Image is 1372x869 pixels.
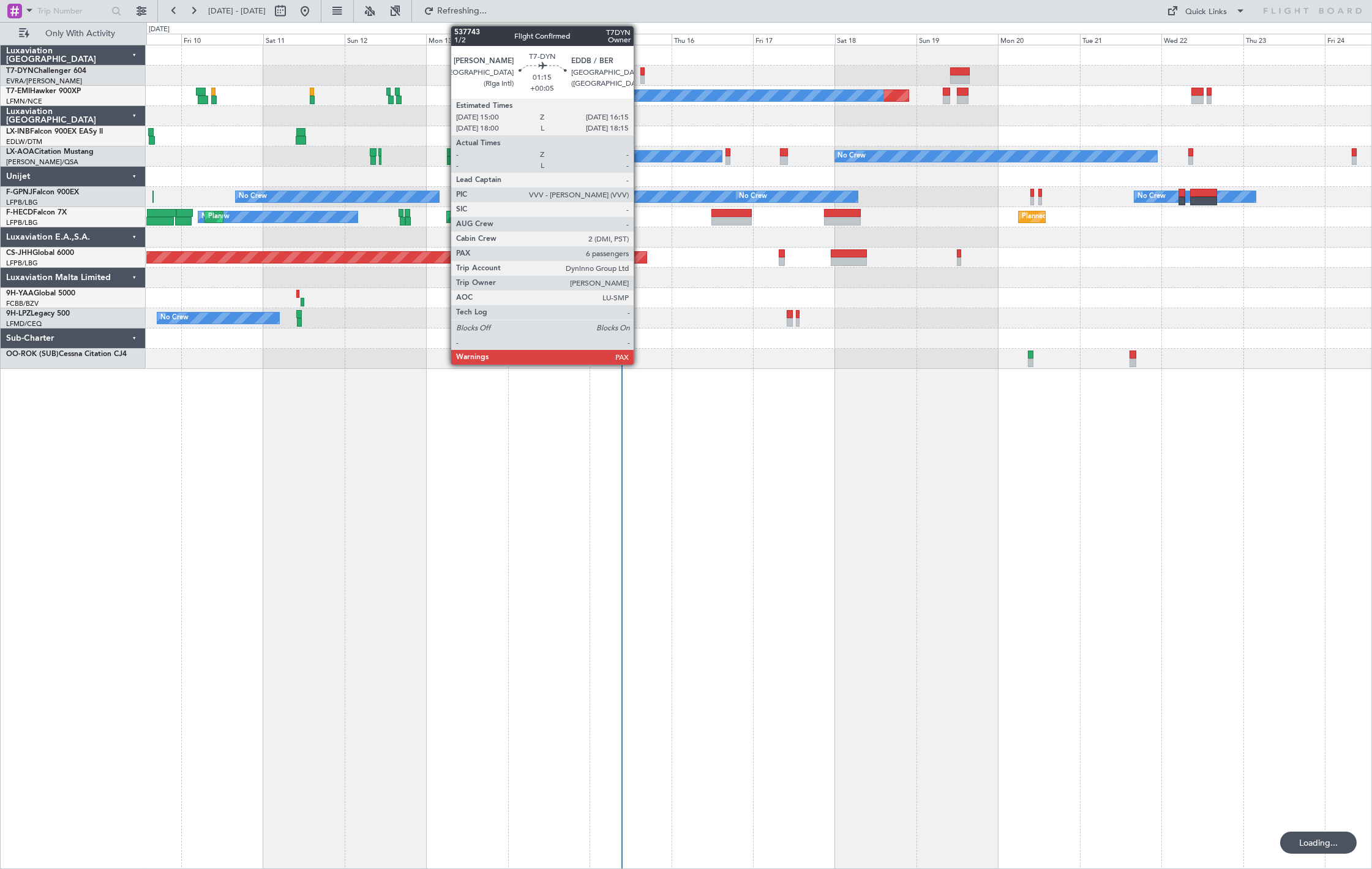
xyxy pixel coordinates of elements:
[437,7,488,15] span: Refreshing...
[6,189,32,196] span: F-GPNJ
[418,1,492,21] button: Refreshing...
[6,77,82,86] a: EVRA/[PERSON_NAME]
[6,249,32,257] span: CS-JHH
[6,137,42,146] a: EDLW/DTM
[739,188,767,206] div: No Crew
[426,34,508,45] div: Mon 13
[6,259,38,268] a: LFPB/LBG
[1243,34,1325,45] div: Thu 23
[239,188,267,206] div: No Crew
[6,148,94,156] a: LX-AOACitation Mustang
[6,310,70,317] a: 9H-LPZLegacy 500
[13,24,133,44] button: Only With Activity
[753,34,834,45] div: Fri 17
[263,34,345,45] div: Sat 11
[6,351,127,358] a: OO-ROK (SUB)Cessna Citation CJ4
[201,208,230,226] div: No Crew
[6,209,33,216] span: F-HECD
[1138,188,1166,206] div: No Crew
[6,97,42,106] a: LFMN/NCE
[6,290,75,297] a: 9H-YAAGlobal 5000
[37,2,108,20] input: Trip Number
[1022,208,1215,226] div: Planned Maint [GEOGRAPHIC_DATA] ([GEOGRAPHIC_DATA])
[6,157,78,167] a: [PERSON_NAME]/QSA
[6,128,30,135] span: LX-INB
[590,34,671,45] div: Wed 15
[6,88,30,95] span: T7-EMI
[1161,1,1252,21] button: Quick Links
[181,34,263,45] div: Fri 10
[450,208,643,226] div: Planned Maint [GEOGRAPHIC_DATA] ([GEOGRAPHIC_DATA])
[511,188,539,206] div: No Crew
[1161,34,1243,45] div: Wed 22
[6,319,42,328] a: LFMD/CEQ
[460,147,571,165] div: No Crew Hamburg (Fuhlsbuttel Intl)
[998,34,1079,45] div: Mon 20
[6,88,81,95] a: T7-EMIHawker 900XP
[6,310,31,317] span: 9H-LPZ
[508,34,590,45] div: Tue 14
[470,86,498,105] div: No Crew
[6,351,59,358] span: OO-ROK (SUB)
[6,148,34,156] span: LX-AOA
[6,290,34,297] span: 9H-YAA
[6,209,67,216] a: F-HECDFalcon 7X
[6,67,34,75] span: T7-DYN
[6,189,79,196] a: F-GPNJFalcon 900EX
[6,128,103,135] a: LX-INBFalcon 900EX EASy II
[208,6,266,17] span: [DATE] - [DATE]
[345,34,426,45] div: Sun 12
[835,34,917,45] div: Sat 18
[6,218,38,227] a: LFPB/LBG
[1186,6,1228,18] div: Quick Links
[6,299,39,308] a: FCBB/BZV
[208,208,401,226] div: Planned Maint [GEOGRAPHIC_DATA] ([GEOGRAPHIC_DATA])
[32,29,129,38] span: Only With Activity
[149,25,170,35] div: [DATE]
[917,34,998,45] div: Sun 19
[838,147,866,165] div: No Crew
[160,309,189,327] div: No Crew
[6,198,38,207] a: LFPB/LBG
[1080,34,1161,45] div: Tue 21
[1280,832,1357,854] div: Loading...
[6,67,86,75] a: T7-DYNChallenger 604
[672,34,753,45] div: Thu 16
[6,249,74,257] a: CS-JHHGlobal 6000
